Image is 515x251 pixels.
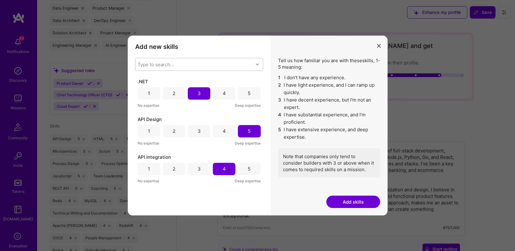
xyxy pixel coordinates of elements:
div: 3 [198,128,201,134]
div: 5 [248,90,251,97]
div: 5 [248,128,251,134]
div: 3 [198,90,201,97]
span: No expertise [138,178,159,184]
span: 4 [278,111,281,126]
div: 1 [148,90,150,97]
span: Deep expertise [235,102,261,109]
div: 3 [198,166,201,172]
div: 2 [173,166,175,172]
li: I have extensive experience, and deep expertise. [278,126,380,141]
span: .NET [138,78,148,85]
i: icon Close [377,44,381,48]
div: Type to search... [138,61,174,67]
div: 4 [223,128,226,134]
h3: Add new skills [135,43,263,50]
li: I have substantial experience, and I’m proficient. [278,111,380,126]
span: 2 [278,81,281,96]
div: 1 [148,166,150,172]
span: No expertise [138,102,159,109]
div: 4 [223,90,226,97]
div: Tell us how familiar you are with these skills , 1-5 meaning: [278,57,380,178]
li: I have light experience, and I can ramp up quickly. [278,81,380,96]
span: API Integration [138,154,171,160]
div: 4 [223,166,226,172]
button: Add skills [326,196,380,208]
div: 2 [173,128,175,134]
i: icon Chevron [256,63,259,66]
li: I have decent experience, but I'm not an expert. [278,96,380,111]
span: 3 [278,96,281,111]
div: modal [128,36,388,216]
div: 1 [148,128,150,134]
span: Deep expertise [235,178,261,184]
span: No expertise [138,140,159,146]
div: 2 [173,90,175,97]
span: 1 [278,74,282,81]
span: 5 [278,126,281,141]
div: 5 [248,166,251,172]
span: Deep expertise [235,140,261,146]
li: I don't have any experience. [278,74,380,81]
div: Note that companies only tend to consider builders with 3 or above when it comes to required skil... [278,148,380,178]
span: API Design [138,116,162,123]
